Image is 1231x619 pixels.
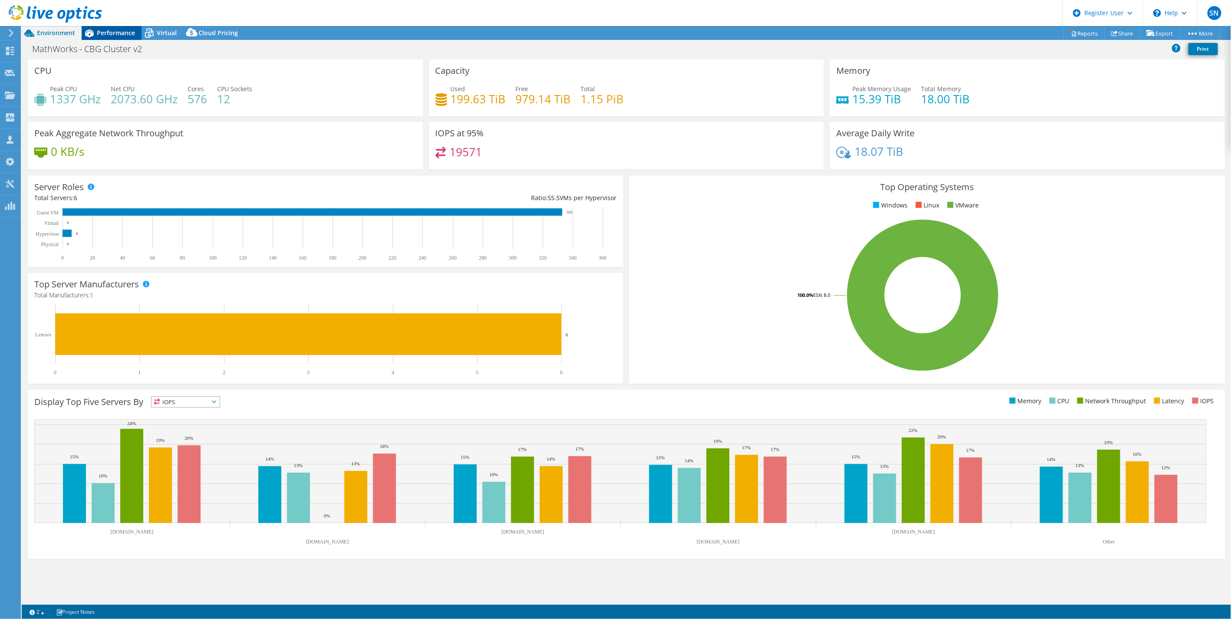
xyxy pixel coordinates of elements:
[152,397,220,407] span: IOPS
[539,255,547,261] text: 320
[127,421,136,426] text: 24%
[771,447,779,452] text: 17%
[566,332,568,337] text: 6
[921,94,970,104] h4: 18.00 TiB
[1075,396,1146,406] li: Network Throughput
[392,369,394,375] text: 4
[185,435,193,441] text: 20%
[23,606,50,617] a: 2
[389,255,396,261] text: 220
[90,255,95,261] text: 20
[51,147,84,156] h4: 0 KB/s
[188,85,204,93] span: Cores
[560,369,563,375] text: 6
[945,201,979,210] li: VMware
[1076,463,1084,468] text: 13%
[217,94,252,104] h4: 12
[157,29,177,37] span: Virtual
[852,94,911,104] h4: 15.39 TiB
[1007,396,1042,406] li: Memory
[180,255,185,261] text: 80
[697,539,740,545] text: [DOMAIN_NAME]
[575,446,584,451] text: 17%
[99,473,107,478] text: 10%
[451,85,465,93] span: Used
[909,428,917,433] text: 22%
[1063,26,1105,40] a: Reports
[449,147,482,157] h4: 19571
[34,182,84,192] h3: Server Roles
[37,210,59,216] text: Guest VM
[61,255,64,261] text: 0
[299,255,307,261] text: 160
[1188,43,1218,55] a: Print
[567,210,573,214] text: 333
[449,255,457,261] text: 260
[294,463,303,468] text: 13%
[28,44,155,54] h1: MathWorks - CBG Cluster v2
[50,606,101,617] a: Project Notes
[36,231,59,237] text: Hypervisor
[34,290,617,300] h4: Total Manufacturers:
[581,85,595,93] span: Total
[34,128,183,138] h3: Peak Aggregate Network Throughput
[914,201,940,210] li: Linux
[1103,539,1115,545] text: Other
[35,332,51,338] text: Lenovo
[217,85,252,93] span: CPU Sockets
[476,369,479,375] text: 5
[265,456,274,461] text: 14%
[636,182,1218,192] h3: Top Operating Systems
[1180,26,1220,40] a: More
[1190,396,1214,406] li: IOPS
[871,201,908,210] li: Windows
[34,66,52,76] h3: CPU
[74,194,77,202] span: 6
[713,438,722,444] text: 19%
[269,255,277,261] text: 140
[892,529,935,535] text: [DOMAIN_NAME]
[324,513,330,518] text: 0%
[921,85,961,93] span: Total Memory
[209,255,217,261] text: 100
[50,94,101,104] h4: 1337 GHz
[599,255,607,261] text: 360
[656,455,665,460] text: 15%
[436,66,470,76] h3: Capacity
[1105,26,1140,40] a: Share
[67,242,69,246] text: 0
[150,255,155,261] text: 60
[489,472,498,477] text: 10%
[1162,465,1170,470] text: 12%
[502,529,545,535] text: [DOMAIN_NAME]
[198,29,238,37] span: Cloud Pricing
[436,128,484,138] h3: IOPS at 95%
[966,448,975,453] text: 17%
[880,464,889,469] text: 13%
[1153,9,1161,17] svg: \n
[1104,440,1113,445] text: 19%
[851,454,860,459] text: 15%
[742,445,751,450] text: 17%
[419,255,426,261] text: 240
[111,94,178,104] h4: 2073.60 GHz
[516,85,528,93] span: Free
[852,85,911,93] span: Peak Memory Usage
[836,128,914,138] h3: Average Daily Write
[111,85,135,93] span: Net CPU
[359,255,366,261] text: 200
[685,458,693,463] text: 14%
[90,291,93,299] span: 1
[380,444,389,449] text: 18%
[329,255,337,261] text: 180
[76,231,78,236] text: 6
[67,221,69,225] text: 0
[239,255,247,261] text: 120
[1047,457,1056,462] text: 14%
[461,454,469,460] text: 15%
[37,29,75,37] span: Environment
[518,447,527,452] text: 17%
[326,193,617,203] div: Ratio: VMs per Hypervisor
[581,94,624,104] h4: 1.15 PiB
[70,454,79,459] text: 15%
